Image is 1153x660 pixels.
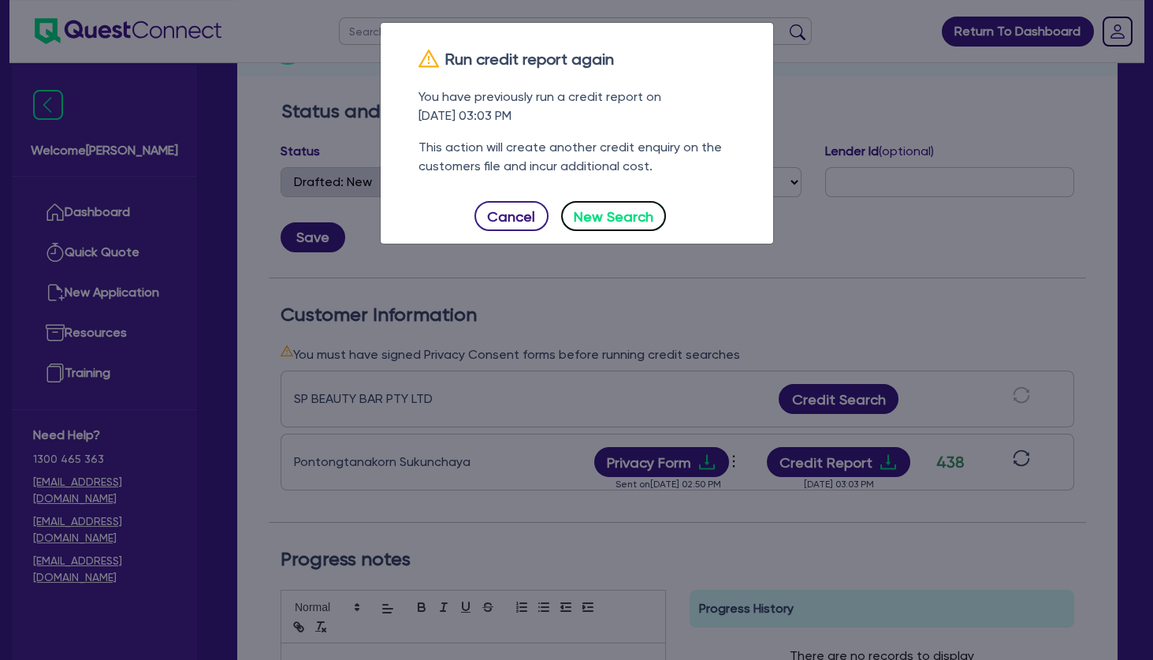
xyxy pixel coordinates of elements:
[418,48,439,69] span: warning
[474,201,549,231] button: Cancel
[418,106,735,125] div: [DATE] 03:03 PM
[418,138,735,176] div: This action will create another credit enquiry on the customers file and incur additional cost.
[418,48,735,69] h3: Run credit report again
[418,88,735,125] div: You have previously run a credit report on
[561,201,667,231] button: New Search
